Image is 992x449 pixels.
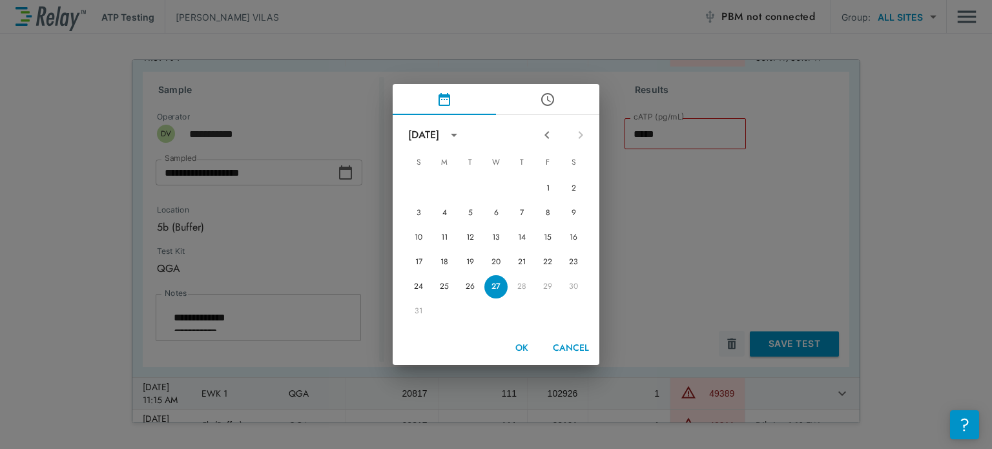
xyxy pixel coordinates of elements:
[562,202,585,225] button: 9
[510,202,533,225] button: 7
[496,84,599,115] button: pick time
[510,150,533,176] span: Thursday
[407,226,430,249] button: 10
[510,226,533,249] button: 14
[510,251,533,274] button: 21
[562,150,585,176] span: Saturday
[407,150,430,176] span: Sunday
[562,226,585,249] button: 16
[443,124,465,146] button: calendar view is open, switch to year view
[459,150,482,176] span: Tuesday
[407,251,430,274] button: 17
[484,275,508,298] button: 27
[562,177,585,200] button: 2
[536,251,559,274] button: 22
[484,251,508,274] button: 20
[536,202,559,225] button: 8
[459,226,482,249] button: 12
[407,275,430,298] button: 24
[459,202,482,225] button: 5
[562,251,585,274] button: 23
[548,336,594,360] button: Cancel
[536,177,559,200] button: 1
[536,124,558,146] button: Previous month
[459,275,482,298] button: 26
[433,150,456,176] span: Monday
[393,84,496,115] button: pick date
[950,410,979,439] iframe: Resource center
[408,127,439,143] div: [DATE]
[459,251,482,274] button: 19
[536,150,559,176] span: Friday
[484,150,508,176] span: Wednesday
[501,336,542,360] button: OK
[433,226,456,249] button: 11
[433,202,456,225] button: 4
[536,226,559,249] button: 15
[407,202,430,225] button: 3
[433,275,456,298] button: 25
[484,202,508,225] button: 6
[484,226,508,249] button: 13
[433,251,456,274] button: 18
